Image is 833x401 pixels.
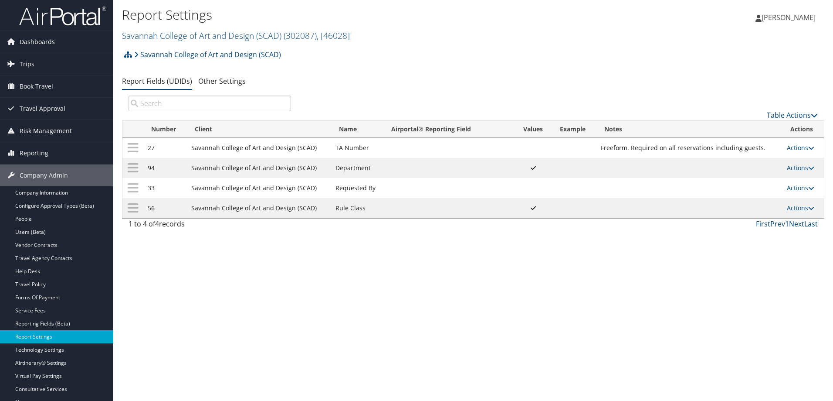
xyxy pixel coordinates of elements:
td: TA Number [331,138,383,158]
td: 56 [143,198,187,218]
span: Risk Management [20,120,72,142]
div: 1 to 4 of records [129,219,291,233]
img: airportal-logo.png [19,6,106,26]
a: Last [804,219,818,229]
td: Department [331,158,383,178]
span: , [ 46028 ] [317,30,350,41]
a: Actions [787,204,814,212]
a: Other Settings [198,76,246,86]
th: Actions [782,121,824,138]
td: 27 [143,138,187,158]
a: Report Fields (UDIDs) [122,76,192,86]
th: Values [514,121,552,138]
a: Savannah College of Art and Design (SCAD) [122,30,350,41]
span: Book Travel [20,75,53,97]
span: ( 302087 ) [284,30,317,41]
span: Trips [20,53,34,75]
th: Name [331,121,383,138]
th: Client [187,121,331,138]
a: Table Actions [767,110,818,120]
a: Savannah College of Art and Design (SCAD) [134,46,281,63]
td: Freeform. Required on all reservations including guests. [596,138,782,158]
td: 33 [143,178,187,198]
td: Rule Class [331,198,383,218]
td: Savannah College of Art and Design (SCAD) [187,138,331,158]
th: Number [143,121,187,138]
td: Requested By [331,178,383,198]
a: Actions [787,164,814,172]
a: Actions [787,184,814,192]
th: : activate to sort column descending [122,121,143,138]
a: [PERSON_NAME] [755,4,824,31]
a: First [756,219,770,229]
h1: Report Settings [122,6,590,24]
a: Actions [787,144,814,152]
span: Company Admin [20,165,68,186]
th: Notes [596,121,782,138]
th: Airportal&reg; Reporting Field [383,121,515,138]
span: Dashboards [20,31,55,53]
span: [PERSON_NAME] [762,13,816,22]
a: Next [789,219,804,229]
span: 4 [155,219,159,229]
td: 94 [143,158,187,178]
a: Prev [770,219,785,229]
td: Savannah College of Art and Design (SCAD) [187,178,331,198]
span: Reporting [20,142,48,164]
a: 1 [785,219,789,229]
td: Savannah College of Art and Design (SCAD) [187,158,331,178]
input: Search [129,96,291,111]
td: Savannah College of Art and Design (SCAD) [187,198,331,218]
th: Example [552,121,596,138]
span: Travel Approval [20,98,65,120]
